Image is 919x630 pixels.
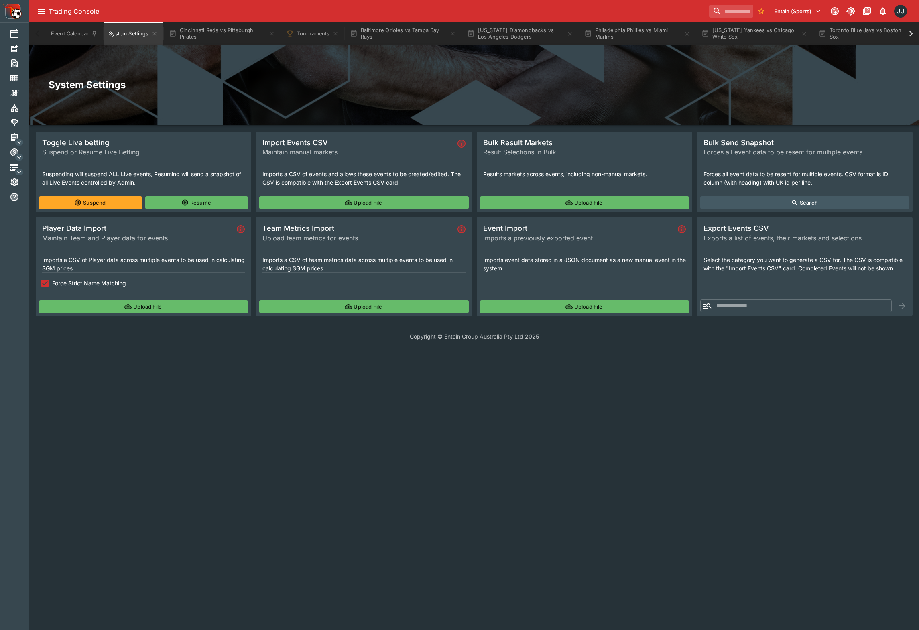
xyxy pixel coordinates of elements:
[480,300,689,313] button: Upload File
[10,29,32,39] div: Event Calendar
[10,177,32,187] div: System Settings
[46,22,102,45] button: Event Calendar
[697,22,812,45] button: [US_STATE] Yankees vs Chicago White Sox
[259,300,468,313] button: Upload File
[42,138,245,147] span: Toggle Live betting
[10,59,32,68] div: Search
[709,5,753,18] input: search
[262,224,454,233] span: Team Metrics Import
[10,163,32,172] div: Infrastructure
[894,5,907,18] div: Justin.Walsh
[49,79,900,91] h2: System Settings
[42,233,234,243] span: Maintain Team and Player data for events
[483,138,686,147] span: Bulk Result Markets
[483,256,686,272] p: Imports event data stored in a JSON document as a new manual event in the system.
[579,22,695,45] button: Philadelphia Phillies vs Miami Marlins
[2,2,22,21] img: PriceKinetics Logo
[480,196,689,209] button: Upload File
[262,147,454,157] span: Maintain manual markets
[42,224,234,233] span: Player Data Import
[700,196,909,209] button: Search
[483,233,675,243] span: Imports a previously exported event
[10,88,32,98] div: Nexus Entities
[262,170,465,187] p: Imports a CSV of events and allows these events to be created/edited. The CSV is compatible with ...
[281,22,344,45] button: Tournaments
[769,5,826,18] button: Select Tenant
[483,147,686,157] span: Result Selections in Bulk
[164,22,280,45] button: Cincinnati Reds vs Pittsburgh Pirates
[145,196,248,209] button: Resume
[483,170,686,178] p: Results markets across events, including non-manual markets.
[844,4,858,18] button: Toggle light/dark mode
[755,5,768,18] button: No Bookmarks
[703,224,906,233] span: Export Events CSV
[703,256,906,272] p: Select the category you want to generate a CSV for. The CSV is compatible with the "Import Events...
[52,279,126,287] span: Force Strict Name Matching
[42,147,245,157] span: Suspend or Resume Live Betting
[703,170,906,187] p: Forces all event data to be resent for multiple events. CSV format is ID column (with heading) wi...
[10,73,32,83] div: Template Search
[703,233,906,243] span: Exports a list of events, their markets and selections
[39,196,142,209] button: Suspend
[345,22,461,45] button: Baltimore Orioles vs Tampa Bay Rays
[892,2,909,20] button: Justin.Walsh
[259,196,468,209] button: Upload File
[703,138,906,147] span: Bulk Send Snapshot
[262,233,454,243] span: Upload team metrics for events
[39,300,248,313] button: Upload File
[29,332,919,341] p: Copyright © Entain Group Australia Pty Ltd 2025
[828,4,842,18] button: Connected to PK
[10,133,32,142] div: Management
[10,118,32,128] div: Tournaments
[10,44,32,53] div: New Event
[10,192,32,202] div: Help & Support
[34,4,49,18] button: open drawer
[10,103,32,113] div: Categories
[262,256,465,272] p: Imports a CSV of team metrics data across multiple events to be used in calculating SGM prices.
[42,256,245,272] p: Imports a CSV of Player data across multiple events to be used in calculating SGM prices.
[49,7,706,16] div: Trading Console
[104,22,162,45] button: System Settings
[262,138,454,147] span: Import Events CSV
[876,4,890,18] button: Notifications
[462,22,578,45] button: [US_STATE] Diamondbacks vs Los Angeles Dodgers
[703,147,906,157] span: Forces all event data to be resent for multiple events
[10,148,32,157] div: Sports Pricing
[42,170,245,187] p: Suspending will suspend ALL Live events, Resuming will send a snapshot of all Live Events control...
[483,224,675,233] span: Event Import
[860,4,874,18] button: Documentation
